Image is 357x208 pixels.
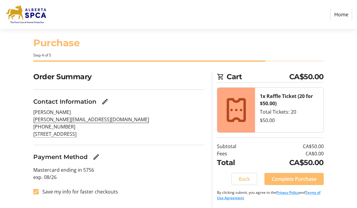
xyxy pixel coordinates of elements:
h3: Payment Method [33,152,88,161]
a: Home [330,9,352,20]
td: Fees [217,150,255,157]
div: $50.00 [260,117,318,124]
button: Complete Purchase [264,173,324,185]
p: [PHONE_NUMBER] [33,123,205,130]
label: Save my info for faster checkouts [39,188,118,195]
td: CA$0.00 [255,150,324,157]
strong: 1x Raffle Ticket (20 for $50.00) [260,93,313,107]
span: CA$50.00 [289,71,324,82]
h2: Order Summary [33,71,205,82]
div: Total Tickets: 20 [260,108,318,115]
button: Edit Contact Information [99,96,111,108]
span: Cart [227,71,289,82]
img: Alberta SPCA's Logo [5,2,48,27]
p: [PERSON_NAME] [33,109,205,116]
div: Step 4 of 5 [33,53,323,58]
td: CA$50.00 [255,143,324,150]
p: Mastercard ending in 5756 exp. 08/26 [33,166,205,181]
td: Total [217,157,255,168]
a: Terms of Use Agreement [217,190,320,200]
td: CA$50.00 [255,157,324,168]
h3: Contact Information [33,97,97,106]
a: Privacy Policy [276,190,299,195]
p: By clicking submit, you agree to the and [217,190,323,201]
button: Edit Payment Method [90,151,102,163]
span: Complete Purchase [272,175,316,183]
button: Back [231,173,257,185]
span: Back [239,175,250,183]
td: Subtotal [217,143,255,150]
h1: Purchase [33,36,323,50]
